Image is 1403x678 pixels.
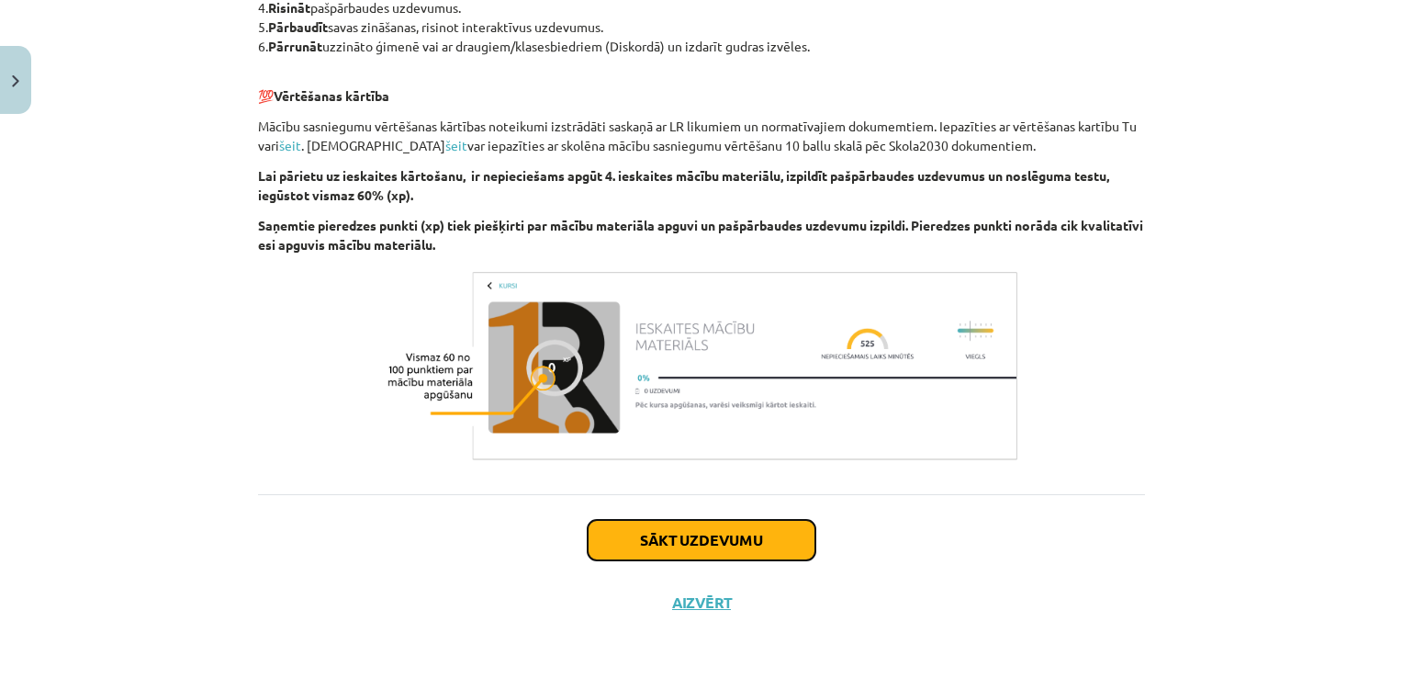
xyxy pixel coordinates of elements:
[268,38,322,54] b: Pārrunāt
[279,137,301,153] a: šeit
[445,137,467,153] a: šeit
[258,117,1145,155] p: Mācību sasniegumu vērtēšanas kārtības noteikumi izstrādāti saskaņā ar LR likumiem un normatīvajie...
[268,18,328,35] b: Pārbaudīt
[258,167,1109,203] b: Lai pārietu uz ieskaites kārtošanu, ir nepieciešams apgūt 4. ieskaites mācību materiālu, izpildīt...
[258,217,1143,253] b: Saņemtie pieredzes punkti (xp) tiek piešķirti par mācību materiāla apguvi un pašpārbaudes uzdevum...
[258,67,1145,106] p: 💯
[12,75,19,87] img: icon-close-lesson-0947bae3869378f0d4975bcd49f059093ad1ed9edebbc8119c70593378902aed.svg
[667,593,736,612] button: Aizvērt
[588,520,815,560] button: Sākt uzdevumu
[274,87,389,104] b: Vērtēšanas kārtība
